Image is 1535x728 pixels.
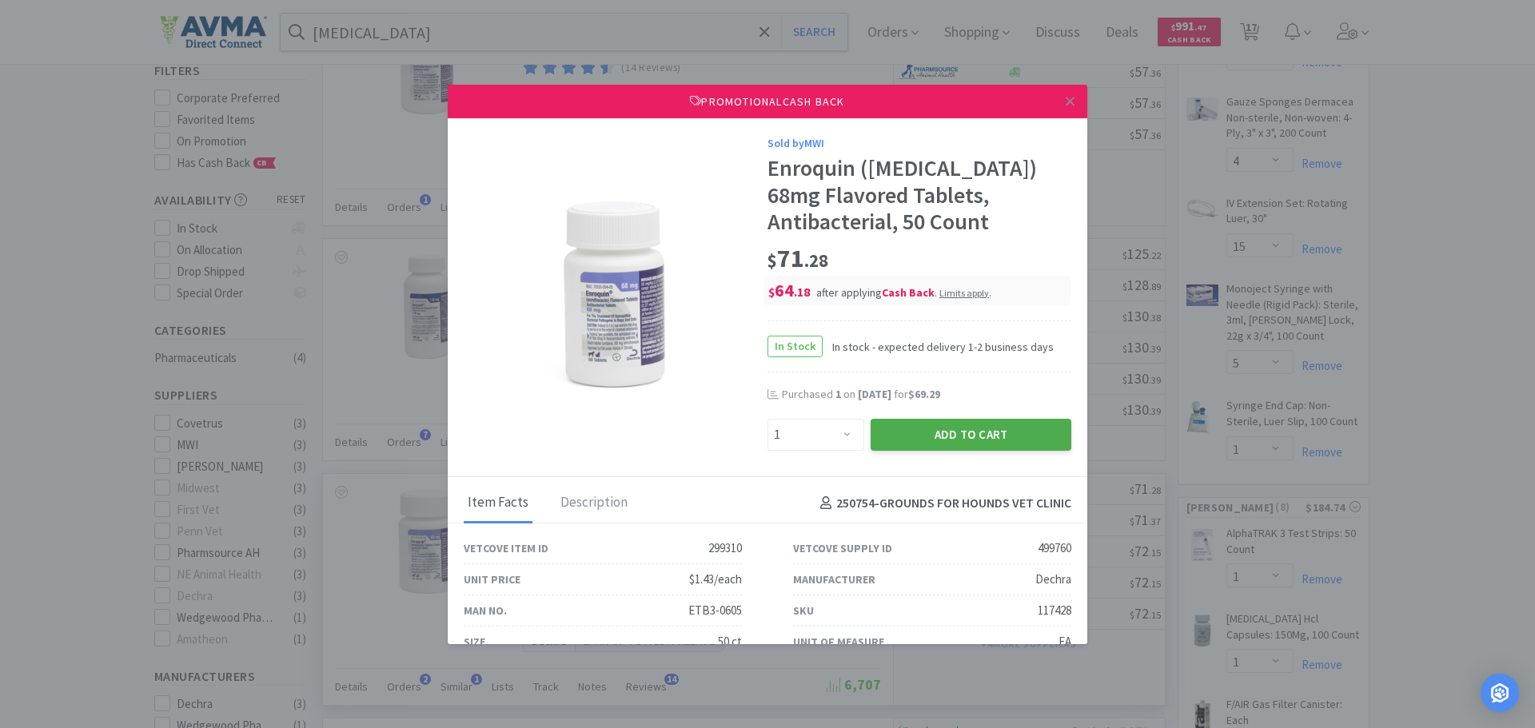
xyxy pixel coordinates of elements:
div: Enroquin ([MEDICAL_DATA]) 68mg Flavored Tablets, Antibacterial, 50 Count [767,155,1071,236]
i: Cash Back [882,285,935,300]
div: $1.43/each [689,570,742,589]
span: 71 [767,242,828,274]
div: Dechra [1035,570,1071,589]
span: Limits apply [939,287,989,299]
div: Sold by MWI [767,134,1071,152]
div: 50 ct [718,632,742,651]
div: 499760 [1038,539,1071,558]
div: Man No. [464,602,507,619]
div: ETB3-0605 [688,601,742,620]
span: In stock - expected delivery 1-2 business days [823,338,1054,356]
div: Item Facts [464,483,532,523]
span: . 28 [804,249,828,272]
div: Open Intercom Messenger [1481,674,1519,712]
div: 299310 [708,539,742,558]
div: SKU [793,602,814,619]
span: 64 [768,279,810,301]
div: Purchased on for [782,387,1071,403]
img: aaf1b9d3c7d144e6819639111c2274d0_499760.png [528,189,703,396]
span: $ [767,249,777,272]
div: . [939,285,991,300]
span: 1 [835,387,841,401]
div: 117428 [1038,601,1071,620]
div: Vetcove Supply ID [793,539,892,557]
div: Unit Price [464,571,520,588]
div: Description [556,483,632,523]
h4: 250754 - GROUNDS FOR HOUNDS VET CLINIC [814,493,1071,514]
span: $ [768,284,775,300]
div: Unit of Measure [793,633,884,650]
span: [DATE] [858,387,891,401]
div: Promotional Cash Back [448,85,1087,118]
span: . 18 [794,284,810,300]
button: Add to Cart [871,419,1071,451]
div: Vetcove Item ID [464,539,548,557]
span: after applying . [816,285,991,300]
span: In Stock [768,336,822,356]
div: Size [464,633,485,650]
span: $69.29 [908,387,940,401]
div: Manufacturer [793,571,875,588]
div: EA [1059,632,1071,651]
